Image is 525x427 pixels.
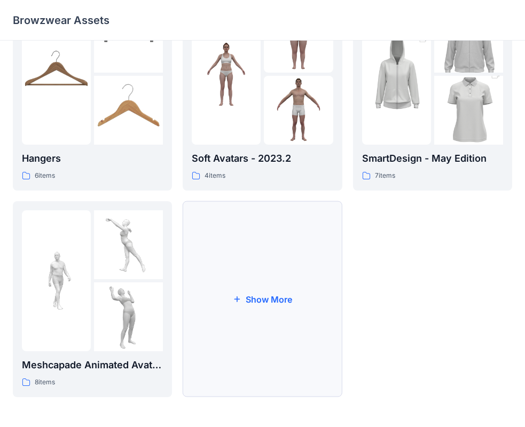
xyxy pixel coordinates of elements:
[94,76,163,145] img: folder 3
[434,59,503,162] img: folder 3
[22,151,163,166] p: Hangers
[375,170,395,181] p: 7 items
[94,210,163,279] img: folder 2
[205,170,225,181] p: 4 items
[94,282,163,351] img: folder 3
[192,39,261,108] img: folder 1
[13,13,109,28] p: Browzwear Assets
[183,201,342,397] button: Show More
[13,201,172,397] a: folder 1folder 2folder 3Meshcapade Animated Avatars8items
[35,377,55,388] p: 8 items
[35,170,55,181] p: 6 items
[362,151,503,166] p: SmartDesign - May Edition
[22,246,91,315] img: folder 1
[22,39,91,108] img: folder 1
[362,22,431,126] img: folder 1
[192,151,333,166] p: Soft Avatars - 2023.2
[264,76,333,145] img: folder 3
[22,358,163,373] p: Meshcapade Animated Avatars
